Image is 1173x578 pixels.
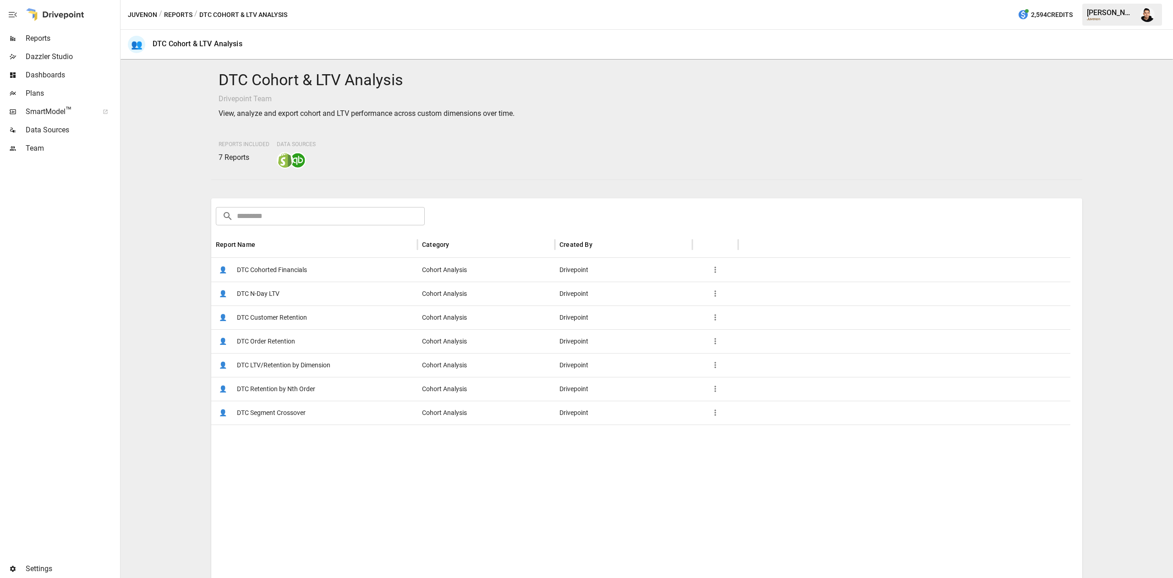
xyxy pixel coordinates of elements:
div: DTC Cohort & LTV Analysis [153,39,242,48]
span: 👤 [216,358,230,372]
span: 👤 [216,334,230,348]
span: DTC Segment Crossover [237,401,306,425]
p: View, analyze and export cohort and LTV performance across custom dimensions over time. [219,108,1075,119]
div: Cohort Analysis [417,258,555,282]
div: Drivepoint [555,353,692,377]
div: Drivepoint [555,305,692,329]
div: Drivepoint [555,377,692,401]
span: 👤 [216,263,230,277]
div: Created By [559,241,592,248]
div: Cohort Analysis [417,353,555,377]
h4: DTC Cohort & LTV Analysis [219,71,1075,90]
span: 👤 [216,311,230,324]
div: Cohort Analysis [417,329,555,353]
span: Dazzler Studio [26,51,118,62]
button: Juvenon [128,9,157,21]
span: DTC Customer Retention [237,306,307,329]
div: Cohort Analysis [417,377,555,401]
span: Team [26,143,118,154]
button: Sort [450,238,463,251]
span: Reports Included [219,141,269,147]
span: Dashboards [26,70,118,81]
button: Sort [256,238,269,251]
div: Drivepoint [555,401,692,425]
span: SmartModel [26,106,93,117]
span: Plans [26,88,118,99]
span: ™ [66,105,72,116]
button: Francisco Sanchez [1135,2,1160,27]
div: Cohort Analysis [417,282,555,305]
img: Francisco Sanchez [1140,7,1155,22]
div: [PERSON_NAME] [1087,8,1135,17]
div: Drivepoint [555,329,692,353]
p: Drivepoint Team [219,93,1075,104]
p: 7 Reports [219,152,269,163]
img: quickbooks [291,153,305,168]
div: Cohort Analysis [417,401,555,425]
span: 👤 [216,406,230,420]
span: Data Sources [26,125,118,136]
div: Cohort Analysis [417,305,555,329]
span: DTC Order Retention [237,330,295,353]
img: shopify [278,153,292,168]
span: Data Sources [277,141,316,147]
span: Settings [26,563,118,574]
button: Sort [593,238,606,251]
span: 👤 [216,382,230,396]
span: 2,594 Credits [1031,9,1073,21]
div: Report Name [216,241,255,248]
span: DTC Retention by Nth Order [237,377,315,401]
div: Drivepoint [555,282,692,305]
span: DTC LTV/Retention by Dimension [237,354,330,377]
span: 👤 [216,287,230,300]
div: / [194,9,197,21]
div: 👥 [128,36,145,53]
button: Reports [164,9,192,21]
div: / [159,9,162,21]
button: 2,594Credits [1014,6,1076,23]
span: Reports [26,33,118,44]
div: Category [422,241,449,248]
span: DTC Cohorted Financials [237,258,307,282]
div: Juvenon [1087,17,1135,21]
div: Drivepoint [555,258,692,282]
span: DTC N-Day LTV [237,282,280,305]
